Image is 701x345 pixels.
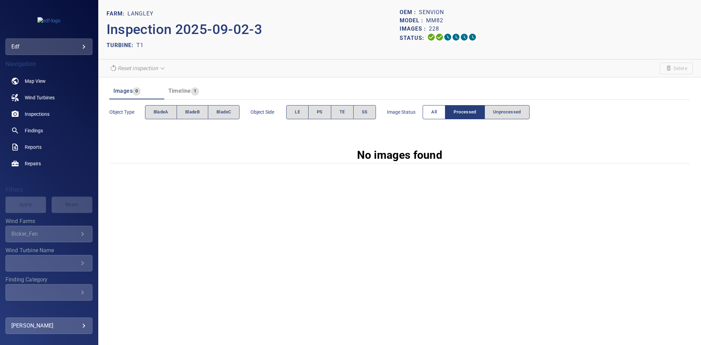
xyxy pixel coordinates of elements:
button: bladeB [177,105,208,119]
div: Bicker_Fen [11,231,78,237]
span: Image Status [387,109,423,115]
div: Finding Category [5,284,92,301]
h4: Filters [5,186,92,193]
a: findings noActive [5,122,92,139]
span: Object Side [251,109,286,115]
span: PS [317,108,323,116]
span: Processed [454,108,476,116]
label: Finding Type [5,306,92,312]
p: OEM : [400,8,419,16]
button: LE [286,105,309,119]
span: SS [362,108,368,116]
button: PS [308,105,331,119]
div: Wind Farms [5,226,92,242]
span: bladeC [216,108,231,116]
button: bladeC [208,105,240,119]
p: MM82 [426,16,443,25]
button: bladeA [145,105,177,119]
label: Wind Farms [5,219,92,224]
a: reports noActive [5,139,92,155]
div: Unable to reset the inspection due to your user permissions [107,62,169,74]
p: Senvion [419,8,444,16]
span: Wind Turbines [25,94,55,101]
p: Inspection 2025-09-02-3 [107,19,400,40]
button: TE [331,105,354,119]
p: Model : [400,16,426,25]
em: Reset inspection [118,65,158,71]
span: Timeline [168,88,191,94]
p: T1 [136,41,144,49]
p: TURBINE: [107,41,136,49]
span: All [431,108,437,116]
div: Reset inspection [107,62,169,74]
p: Status: [400,33,427,43]
div: objectSide [286,105,376,119]
a: windturbines noActive [5,89,92,106]
div: edf [5,38,92,55]
button: Unprocessed [485,105,530,119]
a: inspections noActive [5,106,92,122]
span: Object type [109,109,145,115]
span: Reports [25,144,42,151]
button: All [423,105,445,119]
span: Findings [25,127,43,134]
div: Wind Turbine Name [5,255,92,271]
div: objectType [145,105,240,119]
div: imageStatus [423,105,530,119]
svg: Data Formatted 100% [435,33,444,41]
span: 0 [133,87,141,95]
button: SS [353,105,376,119]
span: Unable to delete the inspection due to your user permissions [660,63,693,74]
img: edf-logo [37,17,60,24]
svg: ML Processing 0% [452,33,460,41]
h4: Navigation [5,60,92,67]
button: Processed [445,105,485,119]
label: Wind Turbine Name [5,248,92,253]
span: bladeB [185,108,200,116]
a: map noActive [5,73,92,89]
p: Langley [127,10,154,18]
span: Repairs [25,160,41,167]
p: 228 [429,25,439,33]
span: TE [340,108,345,116]
span: 1 [191,87,199,95]
span: Map View [25,78,46,85]
label: Finding Category [5,277,92,282]
svg: Classification 0% [468,33,477,41]
a: repairs noActive [5,155,92,172]
svg: Selecting 0% [444,33,452,41]
div: edf [11,41,87,52]
p: FARM: [107,10,127,18]
span: Unprocessed [493,108,521,116]
p: Images : [400,25,429,33]
svg: Matching 0% [460,33,468,41]
svg: Uploading 100% [427,33,435,41]
p: No images found [357,147,443,163]
span: bladeA [154,108,168,116]
span: Images [113,88,133,94]
span: LE [295,108,300,116]
span: Inspections [25,111,49,118]
div: [PERSON_NAME] [11,320,87,331]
